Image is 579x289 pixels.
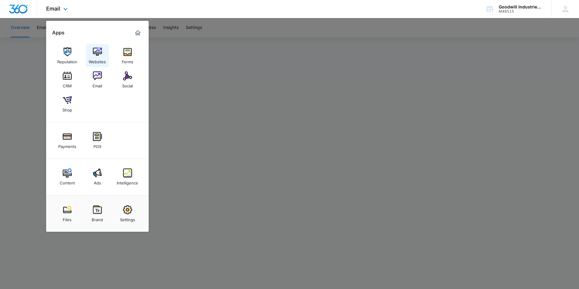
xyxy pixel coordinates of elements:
div: Files [63,214,71,222]
a: Websites [86,44,109,67]
div: Websites [89,56,106,64]
a: Settings [116,202,139,225]
div: Content [60,177,75,185]
div: Shop [62,105,72,112]
a: Marketing 360® Dashboard [133,28,143,38]
div: Payments [58,141,76,149]
div: Reputation [57,56,77,64]
h2: Apps [52,30,65,36]
div: Email [93,80,102,88]
a: CRM [56,68,79,91]
a: Payments [56,129,79,152]
div: Forms [122,56,133,64]
a: Content [56,165,79,188]
a: Reputation [56,44,79,67]
a: Intelligence [116,165,139,188]
div: Intelligence [117,177,138,185]
a: POS [86,129,109,152]
a: Social [116,68,139,91]
div: account id [499,9,543,14]
a: Shop [56,93,79,115]
div: account name [499,5,543,9]
a: Email [86,68,109,91]
a: Ads [86,165,109,188]
div: Settings [120,214,135,222]
a: Files [56,202,79,225]
div: CRM [63,80,72,88]
a: Forms [116,44,139,67]
span: Email [46,5,60,12]
div: POS [93,141,101,149]
a: Brand [86,202,109,225]
div: Social [122,80,133,88]
div: Brand [92,214,103,222]
div: Ads [94,177,101,185]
